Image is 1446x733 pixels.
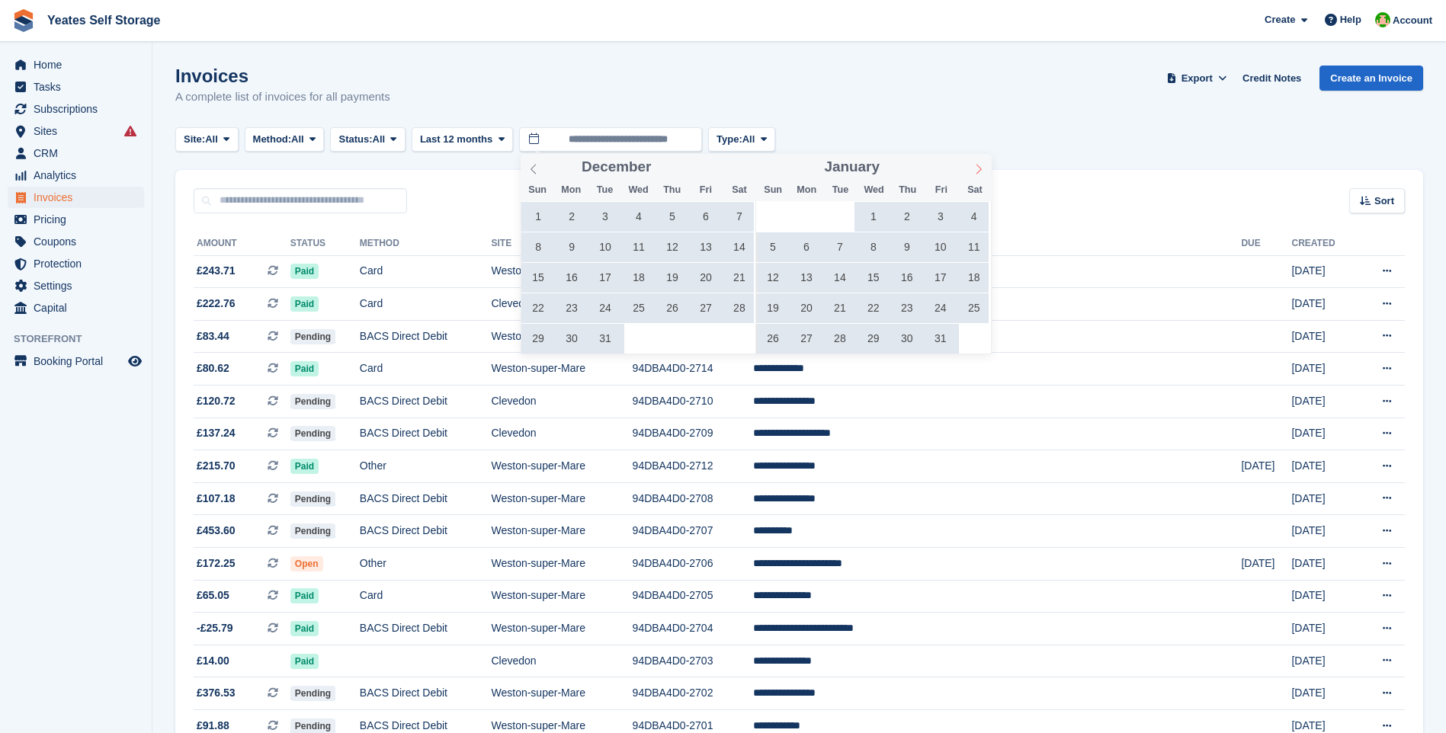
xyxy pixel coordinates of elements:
a: menu [8,120,144,142]
span: December 30, 2024 [557,324,587,354]
span: January 28, 2025 [825,324,854,354]
span: Analytics [34,165,125,186]
span: January 11, 2025 [959,232,989,262]
span: Booking Portal [34,350,125,372]
td: Clevedon [492,386,633,418]
th: Amount [194,232,290,256]
td: 94DBA4D0-2706 [633,548,754,581]
td: BACS Direct Debit [360,418,492,450]
td: 94DBA4D0-2710 [633,386,754,418]
span: January 24, 2025 [925,293,955,323]
span: CRM [34,142,125,164]
span: £172.25 [197,555,236,571]
span: December 21, 2024 [724,263,754,293]
span: January 9, 2025 [892,232,922,262]
span: December 14, 2024 [724,232,754,262]
span: £453.60 [197,523,236,539]
a: menu [8,253,144,274]
td: Weston-super-Mare [492,548,633,581]
span: Subscriptions [34,98,125,120]
span: Coupons [34,231,125,252]
td: Weston-super-Mare [492,677,633,710]
span: December 27, 2024 [691,293,720,323]
a: menu [8,275,144,296]
a: Create an Invoice [1319,66,1423,91]
td: 94DBA4D0-2705 [633,580,754,613]
td: Weston-super-Mare [492,482,633,515]
span: December 24, 2024 [591,293,620,323]
td: 94DBA4D0-2712 [633,450,754,483]
button: Method: All [245,127,325,152]
span: Home [34,54,125,75]
span: December 22, 2024 [524,293,553,323]
span: December 13, 2024 [691,232,720,262]
span: December 8, 2024 [524,232,553,262]
span: December 25, 2024 [624,293,653,323]
a: menu [8,231,144,252]
td: [DATE] [1291,386,1357,418]
span: Pending [290,523,335,539]
span: December 10, 2024 [591,232,620,262]
a: Credit Notes [1236,66,1307,91]
td: BACS Direct Debit [360,515,492,548]
td: 94DBA4D0-2704 [633,613,754,645]
span: Open [290,556,323,571]
th: Created [1291,232,1357,256]
span: Sites [34,120,125,142]
th: Method [360,232,492,256]
span: Method: [253,132,292,147]
span: January 5, 2025 [758,232,787,262]
td: Weston-super-Mare [492,450,633,483]
button: Last 12 months [412,127,513,152]
a: menu [8,98,144,120]
img: stora-icon-8386f47178a22dfd0bd8f6a31ec36ba5ce8667c1dd55bd0f319d3a0aa187defe.svg [12,9,35,32]
td: 94DBA4D0-2714 [633,353,754,386]
td: BACS Direct Debit [360,386,492,418]
td: 94DBA4D0-2708 [633,482,754,515]
td: [DATE] [1291,450,1357,483]
span: December [582,160,651,174]
span: January 14, 2025 [825,263,854,293]
span: Pricing [34,209,125,230]
span: January 10, 2025 [925,232,955,262]
span: Account [1393,13,1432,28]
h1: Invoices [175,66,390,86]
span: Type: [717,132,742,147]
span: £80.62 [197,360,229,376]
a: menu [8,209,144,230]
span: All [742,132,755,147]
span: Wed [622,185,656,195]
td: [DATE] [1291,482,1357,515]
span: Pending [290,329,335,344]
span: December 5, 2024 [657,202,687,232]
a: menu [8,350,144,372]
span: Fri [925,185,958,195]
span: January 27, 2025 [791,324,821,354]
a: menu [8,54,144,75]
span: December 4, 2024 [624,202,653,232]
span: Export [1181,71,1213,86]
span: Help [1340,12,1361,27]
img: Angela Field [1375,12,1390,27]
span: January 19, 2025 [758,293,787,323]
span: December 3, 2024 [591,202,620,232]
td: Other [360,450,492,483]
span: Pending [290,426,335,441]
span: Fri [689,185,723,195]
span: December 11, 2024 [624,232,653,262]
a: Yeates Self Storage [41,8,167,33]
p: A complete list of invoices for all payments [175,88,390,106]
span: Sat [958,185,992,195]
span: Paid [290,296,319,312]
a: Preview store [126,352,144,370]
input: Year [651,159,699,175]
span: Capital [34,297,125,318]
span: Pending [290,491,335,507]
span: Pending [290,686,335,701]
th: Customer [753,232,1241,256]
span: January 30, 2025 [892,324,922,354]
span: January 1, 2025 [858,202,888,232]
td: Weston-super-Mare [492,580,633,613]
span: December 2, 2024 [557,202,587,232]
span: December 16, 2024 [557,263,587,293]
